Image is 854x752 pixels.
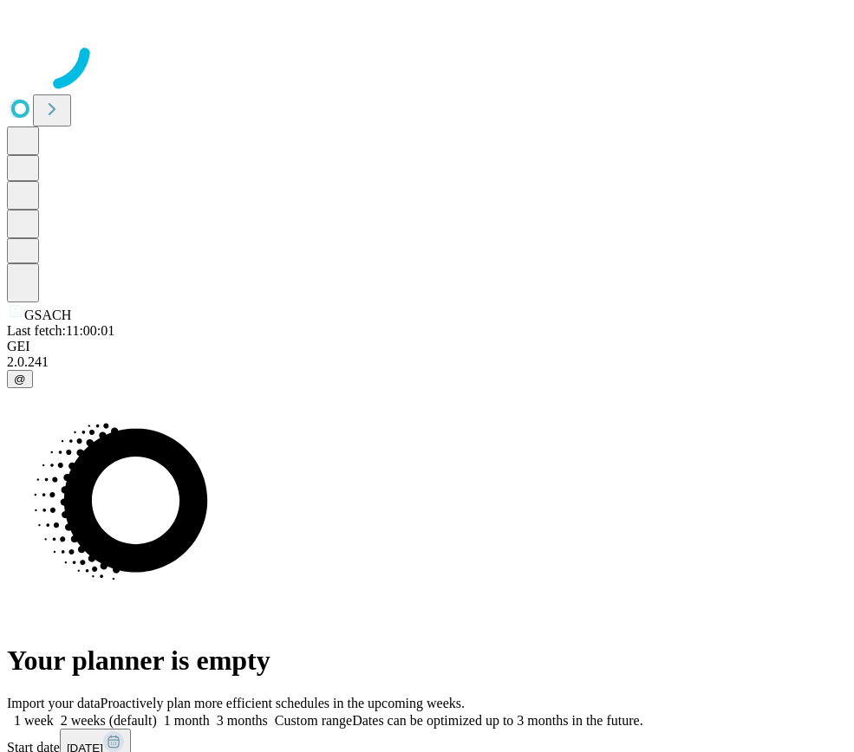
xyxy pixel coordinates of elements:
[101,696,465,710] span: Proactively plan more efficient schedules in the upcoming weeks.
[7,323,114,338] span: Last fetch: 11:00:01
[14,713,54,728] span: 1 week
[7,696,101,710] span: Import your data
[217,713,268,728] span: 3 months
[275,713,352,728] span: Custom range
[7,354,847,370] div: 2.0.241
[61,713,157,728] span: 2 weeks (default)
[352,713,642,728] span: Dates can be optimized up to 3 months in the future.
[7,370,33,388] button: @
[7,339,847,354] div: GEI
[7,645,847,677] h1: Your planner is empty
[164,713,210,728] span: 1 month
[24,308,71,322] span: GSACH
[14,373,26,386] span: @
